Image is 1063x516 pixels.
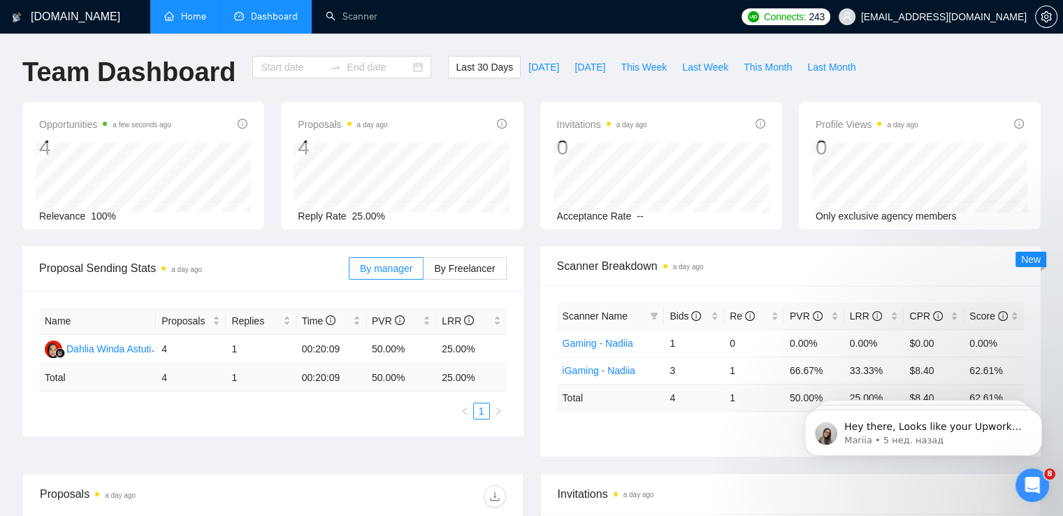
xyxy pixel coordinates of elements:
[61,41,240,219] span: Hey there, Looks like your Upwork agency OmiSoft 🏆 Multi-awarded AI & Web3 Agency ran out of conn...
[40,485,273,508] div: Proposals
[490,403,507,420] button: right
[637,210,643,222] span: --
[161,313,210,329] span: Proposals
[887,121,918,129] time: a day ago
[904,329,964,357] td: $0.00
[621,59,667,75] span: This Week
[436,364,506,392] td: 25.00 %
[91,210,116,222] span: 100%
[22,56,236,89] h1: Team Dashboard
[39,134,171,161] div: 4
[226,308,296,335] th: Replies
[366,335,436,364] td: 50.00%
[724,384,784,411] td: 1
[366,364,436,392] td: 50.00 %
[764,9,806,24] span: Connects:
[45,341,62,358] img: DW
[326,315,335,325] span: info-circle
[909,310,942,322] span: CPR
[616,121,647,129] time: a day ago
[302,315,335,327] span: Time
[800,56,863,78] button: Last Month
[574,59,605,75] span: [DATE]
[113,121,171,129] time: a few seconds ago
[670,310,701,322] span: Bids
[567,56,613,78] button: [DATE]
[1021,254,1041,265] span: New
[724,329,784,357] td: 0
[456,403,473,420] button: left
[844,357,904,384] td: 33.33%
[45,343,151,354] a: DWDahlia Winda Astuti
[456,403,473,420] li: Previous Page
[330,62,341,73] span: swap-right
[816,134,918,161] div: 0
[330,62,341,73] span: to
[558,485,1024,503] span: Invitations
[682,59,728,75] span: Last Week
[744,59,792,75] span: This Month
[557,257,1025,275] span: Scanner Breakdown
[347,59,410,75] input: End date
[969,310,1007,322] span: Score
[474,403,489,419] a: 1
[844,329,904,357] td: 0.00%
[497,119,507,129] span: info-circle
[664,357,724,384] td: 3
[790,310,823,322] span: PVR
[674,56,736,78] button: Last Week
[1044,468,1055,480] span: 8
[933,311,943,321] span: info-circle
[226,335,296,364] td: 1
[563,310,628,322] span: Scanner Name
[360,263,412,274] span: By manager
[850,310,882,322] span: LRR
[736,56,800,78] button: This Month
[563,338,633,349] a: Gaming - Nadiia
[1015,468,1049,502] iframe: Intercom live chat
[61,54,241,66] p: Message from Mariia, sent 5 нед. назад
[998,311,1008,321] span: info-circle
[171,266,202,273] time: a day ago
[442,315,474,327] span: LRR
[39,308,156,335] th: Name
[647,306,661,327] span: filter
[298,134,387,161] div: 4
[563,365,635,376] a: iGaming - Nadiia
[473,403,490,420] li: 1
[783,380,1063,478] iframe: Intercom notifications сообщение
[816,116,918,133] span: Profile Views
[807,59,855,75] span: Last Month
[39,364,156,392] td: Total
[1035,6,1057,28] button: setting
[12,6,22,29] img: logo
[557,384,665,411] td: Total
[528,59,559,75] span: [DATE]
[164,10,206,22] a: homeHome
[105,492,136,499] time: a day ago
[1014,119,1024,129] span: info-circle
[156,308,226,335] th: Proposals
[456,59,513,75] span: Last 30 Days
[39,210,85,222] span: Relevance
[448,56,521,78] button: Last 30 Days
[261,59,324,75] input: Start date
[251,10,298,22] span: Dashboard
[964,329,1024,357] td: 0.00%
[1036,11,1057,22] span: setting
[842,12,852,22] span: user
[238,119,247,129] span: info-circle
[372,315,405,327] span: PVR
[691,311,701,321] span: info-circle
[234,11,244,21] span: dashboard
[434,263,495,274] span: By Freelancer
[784,357,844,384] td: 66.67%
[745,311,755,321] span: info-circle
[730,310,755,322] span: Re
[623,491,654,499] time: a day ago
[39,116,171,133] span: Opportunities
[650,312,658,320] span: filter
[521,56,567,78] button: [DATE]
[490,403,507,420] li: Next Page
